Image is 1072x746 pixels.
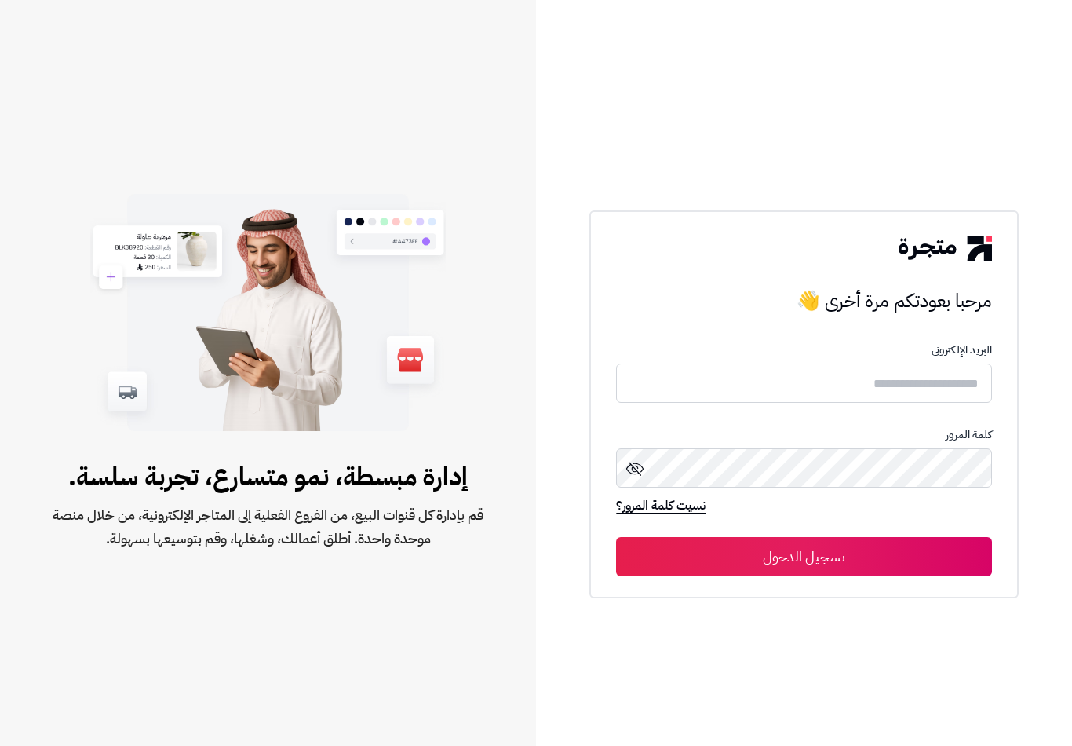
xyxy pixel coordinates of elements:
a: نسيت كلمة المرور؟ [616,496,706,518]
p: البريد الإلكترونى [616,344,991,357]
span: إدارة مبسطة، نمو متسارع، تجربة سلسة. [50,458,486,496]
img: logo-2.png [899,236,991,261]
button: تسجيل الدخول [616,537,991,576]
p: كلمة المرور [616,429,991,441]
h3: مرحبا بعودتكم مرة أخرى 👋 [616,285,991,316]
span: قم بإدارة كل قنوات البيع، من الفروع الفعلية إلى المتاجر الإلكترونية، من خلال منصة موحدة واحدة. أط... [50,503,486,550]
